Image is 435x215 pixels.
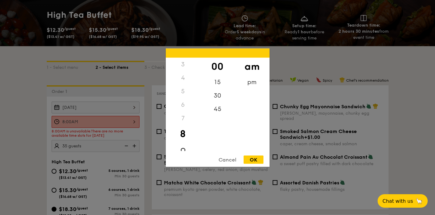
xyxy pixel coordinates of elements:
[166,84,200,98] div: 5
[200,89,235,102] div: 30
[166,143,200,160] div: 9
[378,194,428,208] button: Chat with us🦙
[212,155,242,164] div: Cancel
[235,75,269,89] div: pm
[235,57,269,75] div: am
[200,102,235,116] div: 45
[244,155,263,164] div: OK
[166,98,200,111] div: 6
[382,198,413,204] span: Chat with us
[200,57,235,75] div: 00
[166,71,200,84] div: 4
[166,57,200,71] div: 3
[166,125,200,143] div: 8
[200,75,235,89] div: 15
[415,198,423,205] span: 🦙
[166,111,200,125] div: 7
